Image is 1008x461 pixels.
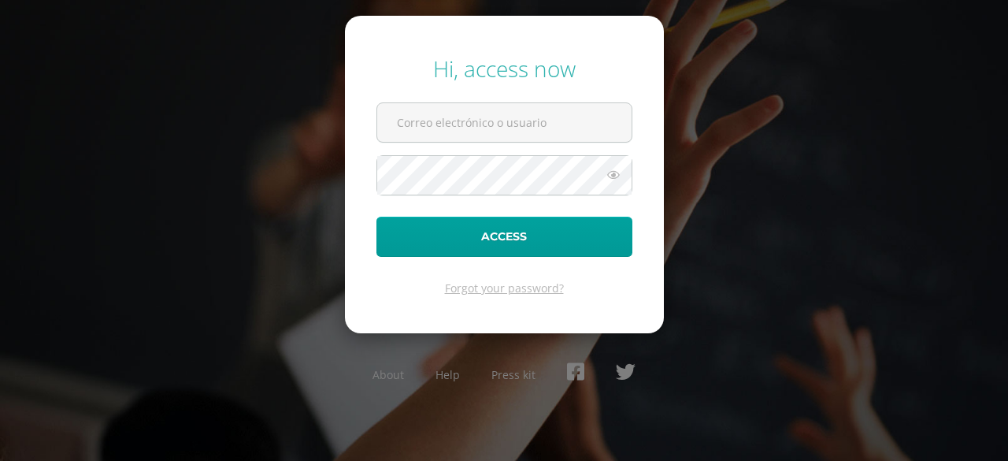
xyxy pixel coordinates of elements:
[445,281,564,296] a: Forgot your password?
[491,367,535,382] a: Press kit
[376,217,632,257] button: Access
[377,103,632,142] input: Correo electrónico o usuario
[372,367,404,382] a: About
[435,367,460,382] a: Help
[376,54,632,84] div: Hi, access now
